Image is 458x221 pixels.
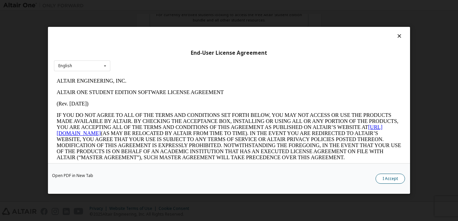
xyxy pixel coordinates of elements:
[3,49,329,61] a: [URL][DOMAIN_NAME]
[3,14,347,20] p: ALTAIR ONE STUDENT EDITION SOFTWARE LICENSE AGREEMENT
[52,174,93,178] a: Open PDF in New Tab
[3,37,347,85] p: IF YOU DO NOT AGREE TO ALL OF THE TERMS AND CONDITIONS SET FORTH BELOW, YOU MAY NOT ACCESS OR USE...
[376,174,405,184] button: I Accept
[54,50,404,56] div: End-User License Agreement
[3,3,347,9] p: ALTAIR ENGINEERING, INC.
[3,91,347,115] p: This Altair One Student Edition Software License Agreement (“Agreement”) is between Altair Engine...
[3,26,347,32] p: (Rev. [DATE])
[58,64,72,68] div: English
